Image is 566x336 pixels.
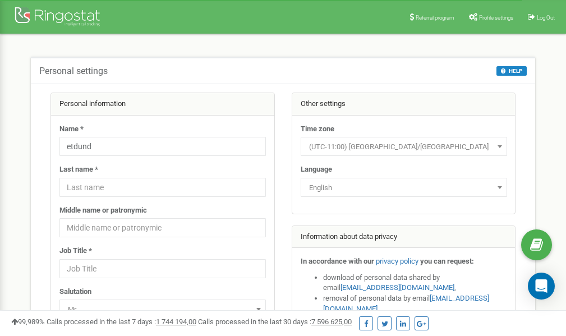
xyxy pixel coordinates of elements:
input: Middle name or patronymic [59,218,266,237]
div: Personal information [51,93,274,116]
label: Name * [59,124,84,135]
span: Mr. [59,300,266,319]
label: Salutation [59,287,91,297]
span: Referral program [416,15,454,21]
li: download of personal data shared by email , [323,273,507,293]
strong: you can request: [420,257,474,265]
label: Time zone [301,124,334,135]
span: English [305,180,503,196]
label: Language [301,164,332,175]
div: Other settings [292,93,516,116]
span: 99,989% [11,317,45,326]
strong: In accordance with our [301,257,374,265]
div: Open Intercom Messenger [528,273,555,300]
input: Name [59,137,266,156]
u: 7 596 625,00 [311,317,352,326]
input: Last name [59,178,266,197]
span: Profile settings [479,15,513,21]
li: removal of personal data by email , [323,293,507,314]
span: English [301,178,507,197]
a: [EMAIL_ADDRESS][DOMAIN_NAME] [340,283,454,292]
u: 1 744 194,00 [156,317,196,326]
span: Mr. [63,302,262,317]
a: privacy policy [376,257,418,265]
h5: Personal settings [39,66,108,76]
span: (UTC-11:00) Pacific/Midway [301,137,507,156]
span: Calls processed in the last 30 days : [198,317,352,326]
label: Job Title * [59,246,92,256]
input: Job Title [59,259,266,278]
span: Log Out [537,15,555,21]
label: Last name * [59,164,98,175]
div: Information about data privacy [292,226,516,248]
button: HELP [496,66,527,76]
span: Calls processed in the last 7 days : [47,317,196,326]
span: (UTC-11:00) Pacific/Midway [305,139,503,155]
label: Middle name or patronymic [59,205,147,216]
